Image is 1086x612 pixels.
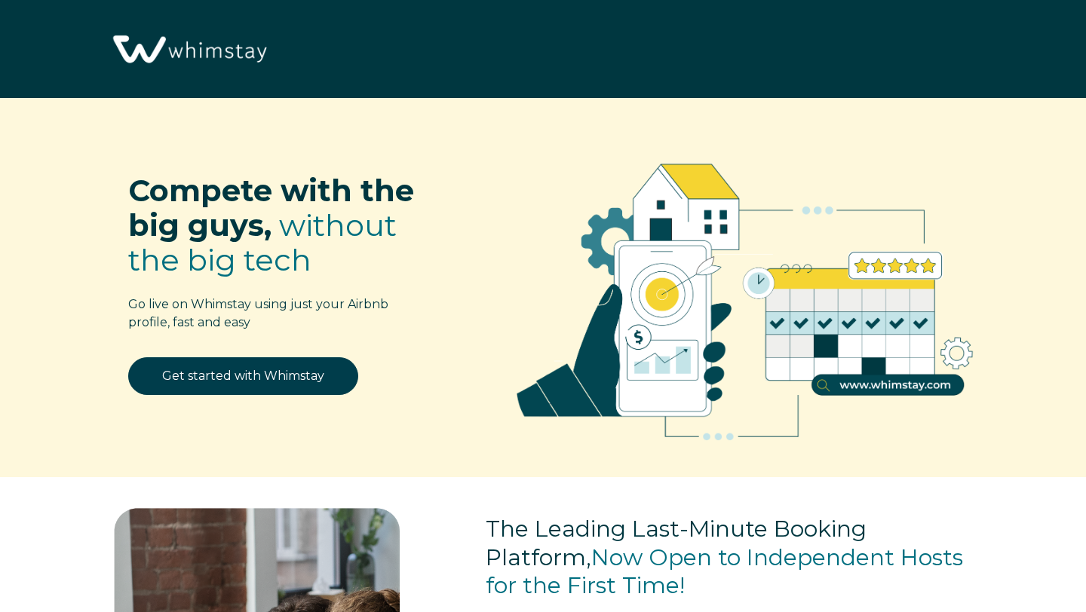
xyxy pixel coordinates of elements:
span: Go live on Whimstay using just your Airbnb profile, fast and easy [128,297,388,329]
a: Get started with Whimstay [128,357,358,395]
span: Now Open to Independent Hosts for the First Time! [486,543,963,600]
span: Compete with the big guys, [128,172,414,243]
span: without the big tech [128,207,397,278]
span: The Leading Last-Minute Booking Platform, [486,515,867,571]
img: RBO Ilustrations-02 [480,121,1011,469]
img: Whimstay Logo-02 1 [106,8,271,93]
